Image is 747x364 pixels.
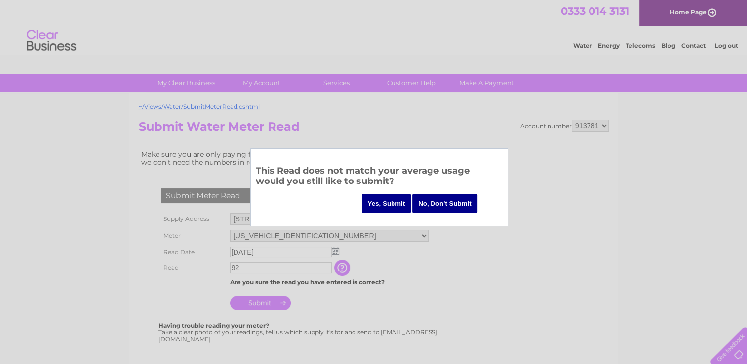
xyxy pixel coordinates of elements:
[573,42,592,49] a: Water
[598,42,620,49] a: Energy
[412,194,477,213] input: No, Don't Submit
[141,5,607,48] div: Clear Business is a trading name of Verastar Limited (registered in [GEOGRAPHIC_DATA] No. 3667643...
[26,26,77,56] img: logo.png
[661,42,675,49] a: Blog
[714,42,738,49] a: Log out
[681,42,706,49] a: Contact
[362,194,411,213] input: Yes, Submit
[626,42,655,49] a: Telecoms
[256,164,503,191] h3: This Read does not match your average usage would you still like to submit?
[561,5,629,17] a: 0333 014 3131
